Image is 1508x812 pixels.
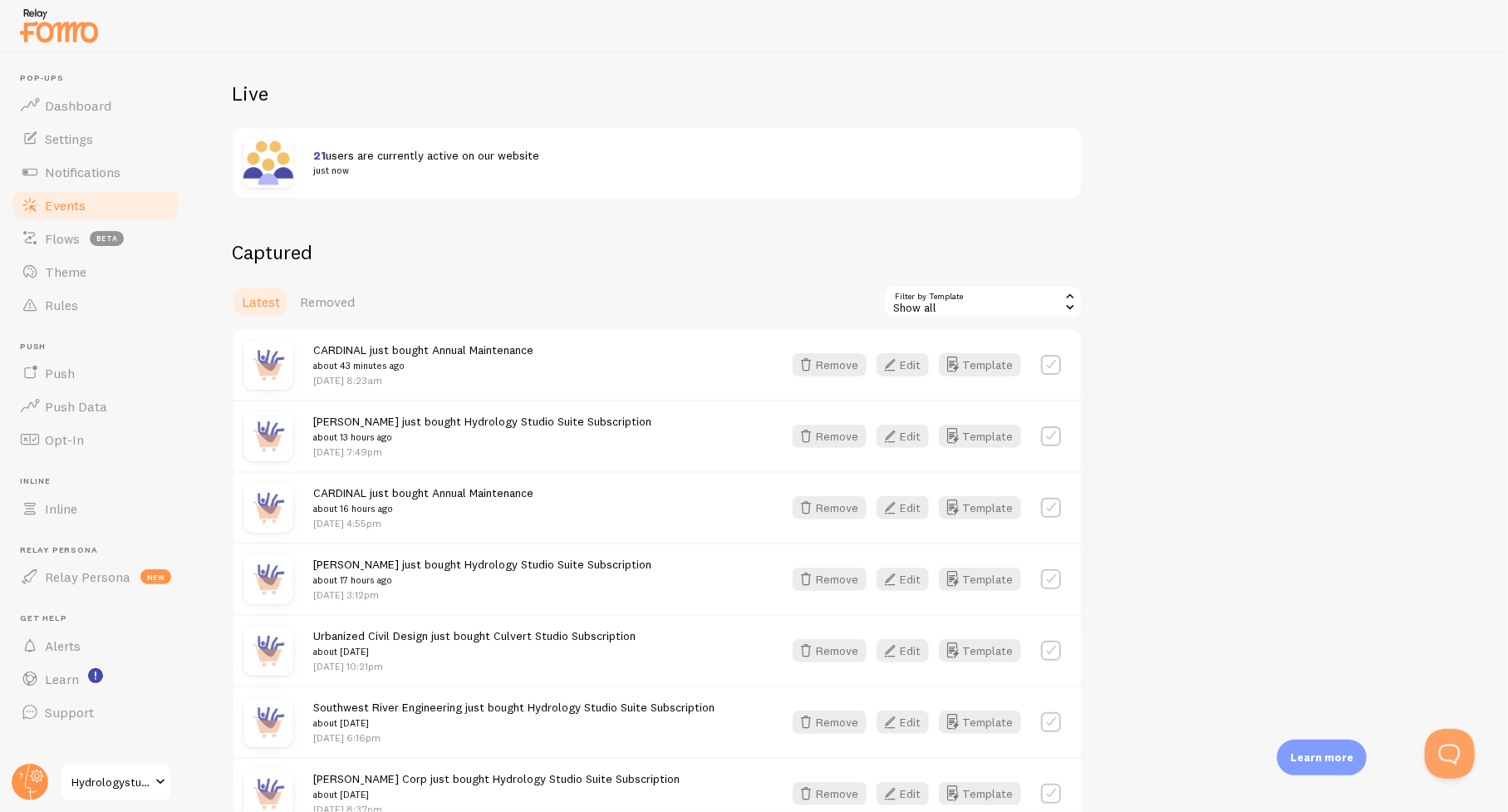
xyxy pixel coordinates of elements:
[45,431,84,448] span: Opt-In
[45,230,80,247] span: Flows
[877,711,939,734] a: Edit
[793,711,867,734] button: Remove
[232,81,1083,106] h2: Live
[313,163,1051,178] small: just now
[45,263,86,280] span: Theme
[877,782,929,805] button: Edit
[939,353,1021,376] a: Template
[45,568,130,585] span: Relay Persona
[313,430,651,445] small: about 13 hours ago
[10,390,181,423] a: Push Data
[10,696,181,729] a: Support
[877,496,939,519] a: Edit
[313,628,636,659] span: Urbanized Civil Design just bought Culvert Studio Subscription
[313,373,533,387] p: [DATE] 8:23am
[877,639,939,662] a: Edit
[243,554,293,604] img: purchase.jpg
[313,787,680,802] small: about [DATE]
[313,588,651,602] p: [DATE] 3:12pm
[793,496,867,519] button: Remove
[45,130,93,147] span: Settings
[793,568,867,591] button: Remove
[290,285,365,318] a: Removed
[88,668,103,683] svg: <p>Watch New Feature Tutorials!</p>
[877,639,929,662] button: Edit
[939,711,1021,734] button: Template
[793,782,867,805] button: Remove
[243,697,293,747] img: purchase.jpg
[939,568,1021,591] button: Template
[313,771,680,802] span: [PERSON_NAME] Corp just bought Hydrology Studio Suite Subscription
[793,639,867,662] button: Remove
[883,285,1083,318] div: Show all
[45,500,77,517] span: Inline
[20,545,181,556] span: Relay Persona
[877,425,929,448] button: Edit
[20,476,181,487] span: Inline
[20,342,181,352] span: Push
[1290,750,1353,765] p: Learn more
[45,297,78,313] span: Rules
[939,425,1021,448] a: Template
[243,411,293,461] img: purchase.jpg
[243,626,293,676] img: purchase.jpg
[300,293,355,310] span: Removed
[877,782,939,805] a: Edit
[313,414,651,445] span: [PERSON_NAME] just bought Hydrology Studio Suite Subscription
[313,148,326,163] span: 21
[10,155,181,189] a: Notifications
[313,573,651,588] small: about 17 hours ago
[10,288,181,322] a: Rules
[313,342,533,373] span: CARDINAL just bought Annual Maintenance
[90,231,124,246] span: beta
[243,483,293,533] img: purchase.jpg
[242,293,280,310] span: Latest
[45,398,107,415] span: Push Data
[45,637,81,654] span: Alerts
[313,358,533,373] small: about 43 minutes ago
[45,704,94,721] span: Support
[45,671,79,687] span: Learn
[10,492,181,525] a: Inline
[10,255,181,288] a: Theme
[313,557,651,588] span: [PERSON_NAME] just bought Hydrology Studio Suite Subscription
[313,716,715,731] small: about [DATE]
[20,613,181,624] span: Get Help
[20,73,181,84] span: Pop-ups
[232,239,1083,265] h2: Captured
[877,353,929,376] button: Edit
[10,189,181,222] a: Events
[10,560,181,593] a: Relay Persona new
[1425,729,1475,779] iframe: Help Scout Beacon - Open
[313,148,1051,179] span: users are currently active on our website
[71,772,150,792] span: Hydrologystudio
[243,340,293,390] img: purchase.jpg
[939,782,1021,805] a: Template
[313,731,715,745] p: [DATE] 6:16pm
[313,485,533,516] span: CARDINAL just bought Annual Maintenance
[939,639,1021,662] button: Template
[313,700,715,731] span: Southwest River Engineering just bought Hydrology Studio Suite Subscription
[877,568,939,591] a: Edit
[793,353,867,376] button: Remove
[140,569,171,584] span: new
[10,89,181,122] a: Dashboard
[877,496,929,519] button: Edit
[313,659,636,673] p: [DATE] 10:21pm
[939,496,1021,519] button: Template
[877,425,939,448] a: Edit
[243,138,293,188] img: xaSAoeb6RpedHPR8toqq
[10,222,181,255] a: Flows beta
[313,644,636,659] small: about [DATE]
[1277,740,1367,775] div: Learn more
[17,4,101,47] img: fomo-relay-logo-orange.svg
[313,445,651,459] p: [DATE] 7:49pm
[793,425,867,448] button: Remove
[45,164,120,180] span: Notifications
[877,711,929,734] button: Edit
[877,353,939,376] a: Edit
[10,662,181,696] a: Learn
